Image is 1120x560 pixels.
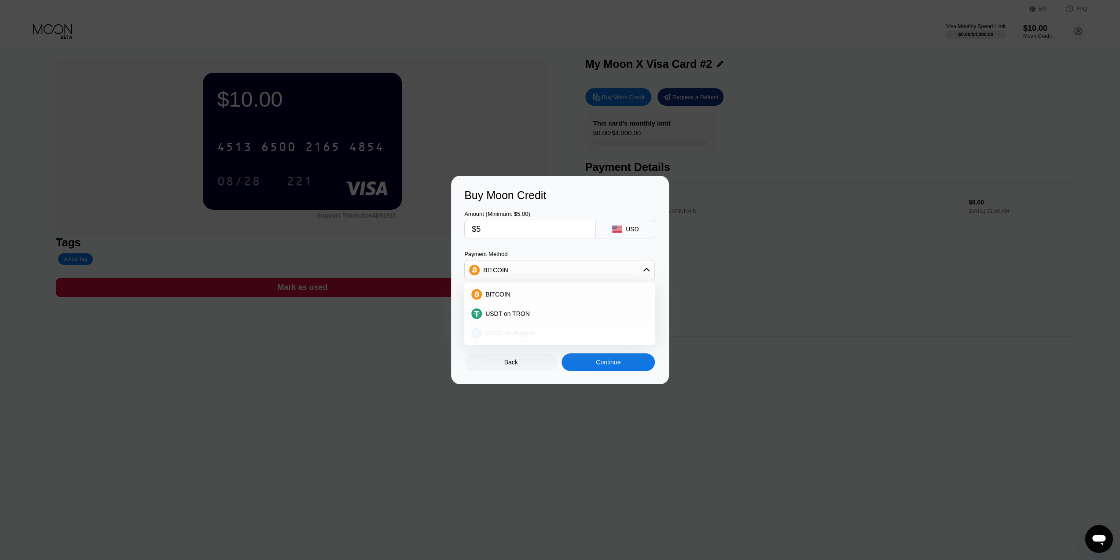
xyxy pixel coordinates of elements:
[464,251,655,257] div: Payment Method
[464,353,558,371] div: Back
[464,211,596,217] div: Amount (Minimum: $5.00)
[626,226,639,233] div: USD
[483,267,508,274] div: BITCOIN
[485,330,536,337] span: USDC on Polygon
[467,305,652,323] div: USDT on TRON
[464,189,656,202] div: Buy Moon Credit
[467,324,652,342] div: USDC on Polygon
[504,359,518,366] div: Back
[467,286,652,303] div: BITCOIN
[472,220,588,238] input: $0.00
[465,261,654,279] div: BITCOIN
[485,310,530,317] span: USDT on TRON
[596,359,621,366] div: Continue
[1085,525,1113,553] iframe: 用于启动消息传送窗口的按钮，正在对话
[485,291,510,298] span: BITCOIN
[562,353,655,371] div: Continue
